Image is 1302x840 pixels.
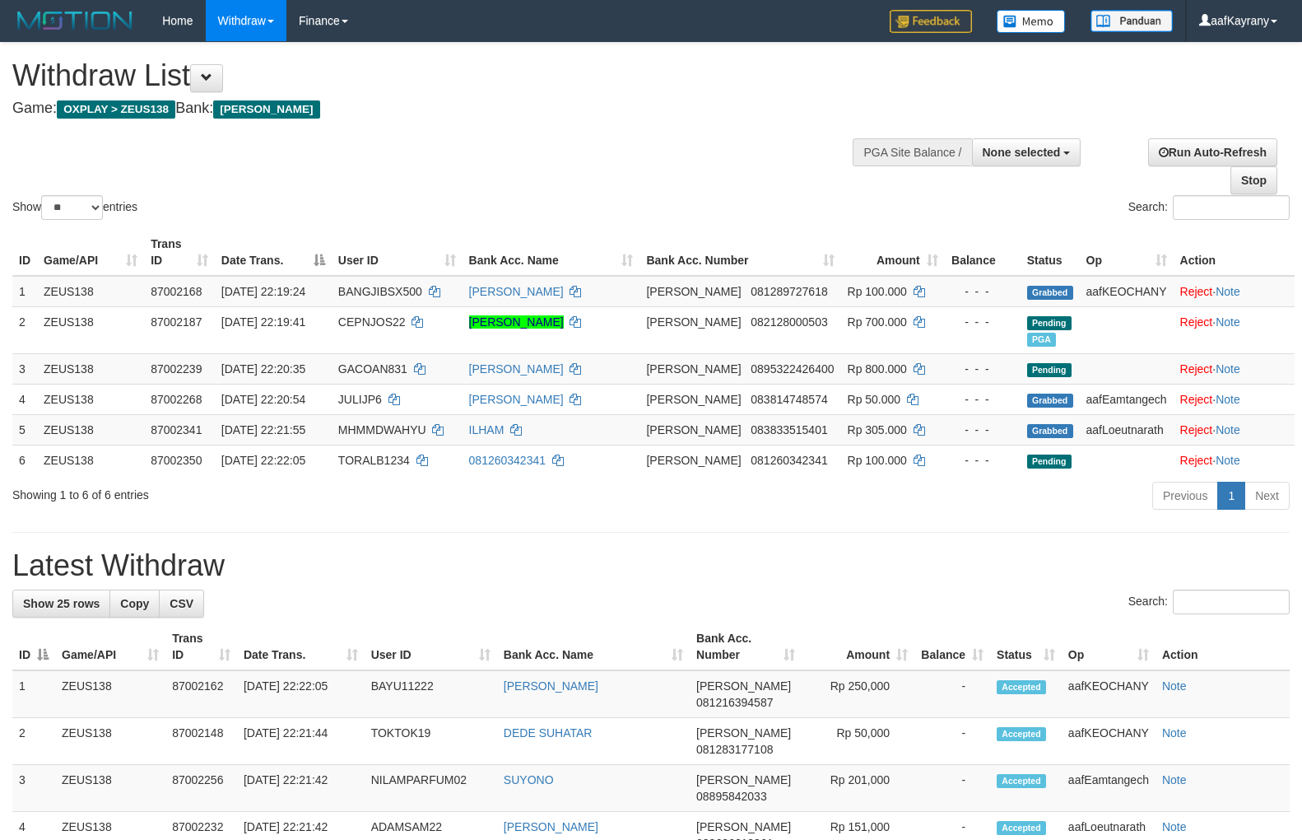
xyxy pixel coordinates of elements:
div: - - - [951,314,1014,330]
a: Note [1162,773,1187,786]
td: Rp 250,000 [802,670,914,718]
select: Showentries [41,195,103,220]
td: · [1174,445,1295,475]
div: - - - [951,361,1014,377]
span: Grabbed [1027,424,1073,438]
th: Op: activate to sort column ascending [1080,229,1174,276]
td: ZEUS138 [37,445,144,475]
a: Copy [109,590,160,618]
a: Note [1216,315,1240,329]
th: ID [12,229,37,276]
span: Grabbed [1027,394,1073,408]
th: Bank Acc. Number: activate to sort column ascending [690,623,802,670]
span: Copy [120,597,149,610]
span: Accepted [997,774,1046,788]
td: · [1174,353,1295,384]
a: Run Auto-Refresh [1148,138,1277,166]
td: NILAMPARFUM02 [365,765,497,812]
span: Pending [1027,316,1072,330]
td: ZEUS138 [55,718,165,765]
td: 1 [12,670,55,718]
span: OXPLAY > ZEUS138 [57,100,175,119]
a: Reject [1180,362,1213,376]
span: Copy 083833515401 to clipboard [751,423,827,436]
input: Search: [1173,195,1290,220]
span: [DATE] 22:19:24 [221,285,305,298]
th: Amount: activate to sort column ascending [841,229,945,276]
td: BAYU11222 [365,670,497,718]
img: Feedback.jpg [890,10,972,33]
span: Copy 0895322426400 to clipboard [751,362,834,376]
th: Action [1174,229,1295,276]
a: ILHAM [469,423,505,436]
span: Grabbed [1027,286,1073,300]
span: [PERSON_NAME] [213,100,319,119]
div: PGA Site Balance / [853,138,971,166]
th: Bank Acc. Name: activate to sort column ascending [497,623,690,670]
div: Showing 1 to 6 of 6 entries [12,480,530,503]
span: [PERSON_NAME] [646,285,741,298]
a: Note [1162,820,1187,833]
span: Accepted [997,727,1046,741]
td: 1 [12,276,37,307]
span: GACOAN831 [338,362,407,376]
a: [PERSON_NAME] [469,315,564,329]
th: Bank Acc. Number: activate to sort column ascending [639,229,840,276]
span: Copy 083814748574 to clipboard [751,393,827,406]
th: Trans ID: activate to sort column ascending [144,229,215,276]
button: None selected [972,138,1081,166]
th: Date Trans.: activate to sort column descending [215,229,332,276]
a: Stop [1230,166,1277,194]
td: aafEamtangech [1080,384,1174,414]
a: Reject [1180,423,1213,436]
td: · [1174,414,1295,445]
span: Rp 800.000 [848,362,907,376]
th: User ID: activate to sort column ascending [332,229,463,276]
a: [PERSON_NAME] [469,393,564,406]
span: Rp 100.000 [848,454,907,467]
span: 87002268 [151,393,202,406]
span: Copy 081216394587 to clipboard [696,696,773,709]
span: TORALB1234 [338,454,410,467]
td: · [1174,306,1295,353]
td: ZEUS138 [37,276,144,307]
label: Show entries [12,195,137,220]
a: Next [1244,482,1290,510]
td: 87002162 [165,670,237,718]
th: Action [1156,623,1290,670]
a: CSV [159,590,204,618]
span: None selected [983,146,1061,159]
th: Game/API: activate to sort column ascending [37,229,144,276]
span: [DATE] 22:20:35 [221,362,305,376]
td: 2 [12,718,55,765]
span: Rp 100.000 [848,285,907,298]
span: Show 25 rows [23,597,100,610]
th: Op: activate to sort column ascending [1062,623,1156,670]
a: 081260342341 [469,454,546,467]
span: [PERSON_NAME] [696,679,791,693]
div: - - - [951,452,1014,469]
td: 3 [12,765,55,812]
a: Note [1216,362,1240,376]
span: [DATE] 22:21:55 [221,423,305,436]
td: 2 [12,306,37,353]
a: Note [1216,285,1240,298]
a: Reject [1180,454,1213,467]
input: Search: [1173,590,1290,614]
td: aafEamtangech [1062,765,1156,812]
span: [DATE] 22:22:05 [221,454,305,467]
td: ZEUS138 [37,414,144,445]
th: Status: activate to sort column ascending [990,623,1062,670]
th: Amount: activate to sort column ascending [802,623,914,670]
div: - - - [951,391,1014,408]
th: Balance [945,229,1021,276]
a: Note [1162,726,1187,740]
span: Copy 081289727618 to clipboard [751,285,827,298]
td: ZEUS138 [37,353,144,384]
span: Copy 081283177108 to clipboard [696,743,773,756]
h4: Game: Bank: [12,100,852,117]
td: 87002256 [165,765,237,812]
a: Note [1216,454,1240,467]
span: Copy 082128000503 to clipboard [751,315,827,329]
td: - [914,718,990,765]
